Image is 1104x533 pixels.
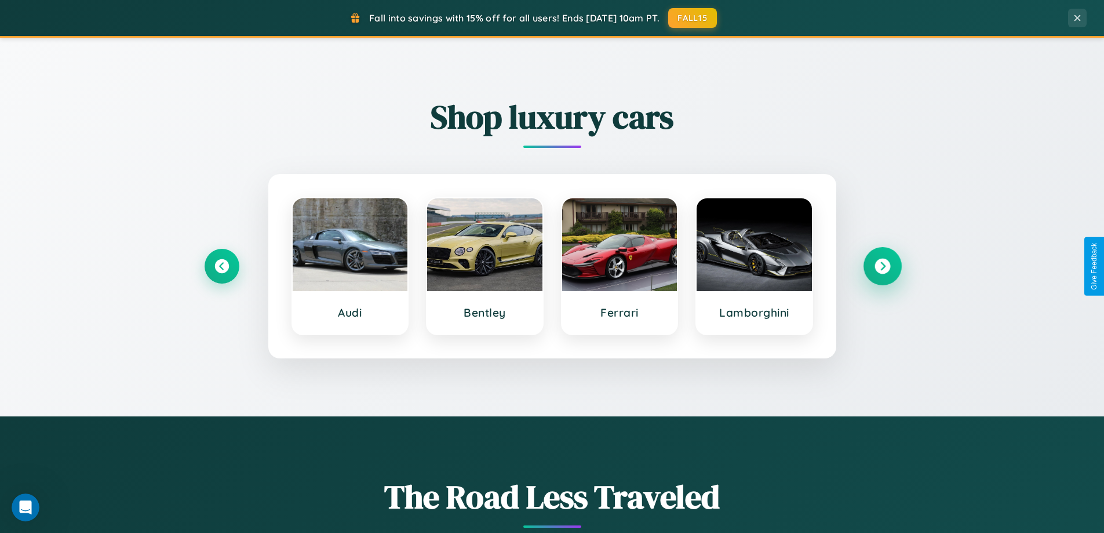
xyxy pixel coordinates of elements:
[304,306,396,320] h3: Audi
[205,95,900,139] h2: Shop luxury cars
[668,8,717,28] button: FALL15
[369,12,660,24] span: Fall into savings with 15% off for all users! Ends [DATE] 10am PT.
[1090,243,1098,290] div: Give Feedback
[708,306,800,320] h3: Lamborghini
[205,474,900,519] h1: The Road Less Traveled
[439,306,531,320] h3: Bentley
[12,494,39,521] iframe: Intercom live chat
[574,306,666,320] h3: Ferrari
